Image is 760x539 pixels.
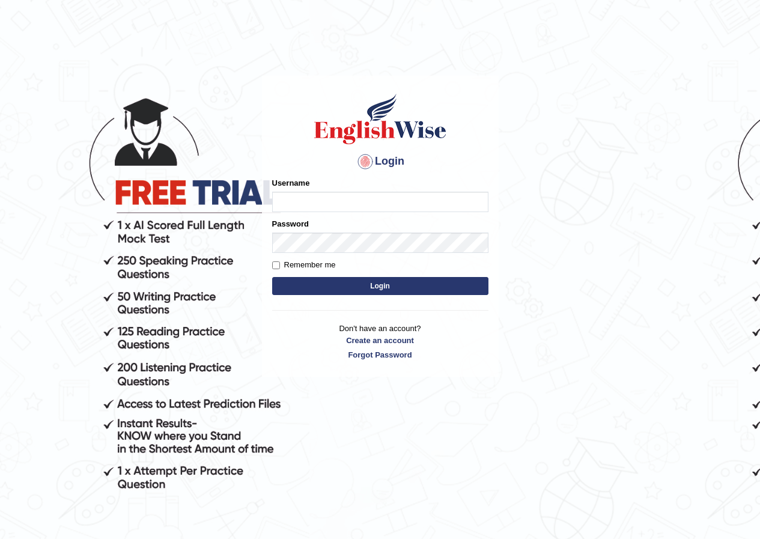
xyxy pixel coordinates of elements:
[272,349,488,361] a: Forgot Password
[272,261,280,269] input: Remember me
[272,218,309,230] label: Password
[272,323,488,360] p: Don't have an account?
[272,259,336,271] label: Remember me
[272,152,488,171] h4: Login
[272,335,488,346] a: Create an account
[272,177,310,189] label: Username
[312,92,449,146] img: Logo of English Wise sign in for intelligent practice with AI
[272,277,488,295] button: Login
